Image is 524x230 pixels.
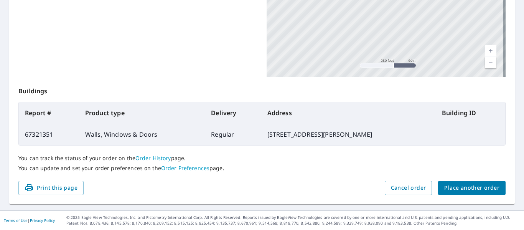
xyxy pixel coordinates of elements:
[4,218,55,223] p: |
[485,56,496,68] a: Current Level 17, Zoom Out
[438,181,506,195] button: Place another order
[261,102,436,124] th: Address
[66,215,520,226] p: © 2025 Eagle View Technologies, Inc. and Pictometry International Corp. All Rights Reserved. Repo...
[79,124,205,145] td: Walls, Windows & Doors
[205,124,261,145] td: Regular
[161,164,209,172] a: Order Preferences
[19,124,79,145] td: 67321351
[205,102,261,124] th: Delivery
[25,183,77,193] span: Print this page
[436,102,505,124] th: Building ID
[485,45,496,56] a: Current Level 17, Zoom In
[444,183,499,193] span: Place another order
[4,218,28,223] a: Terms of Use
[79,102,205,124] th: Product type
[18,77,506,102] p: Buildings
[385,181,432,195] button: Cancel order
[18,181,84,195] button: Print this page
[135,154,171,162] a: Order History
[391,183,426,193] span: Cancel order
[18,165,506,172] p: You can update and set your order preferences on the page.
[30,218,55,223] a: Privacy Policy
[18,155,506,162] p: You can track the status of your order on the page.
[19,102,79,124] th: Report #
[261,124,436,145] td: [STREET_ADDRESS][PERSON_NAME]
